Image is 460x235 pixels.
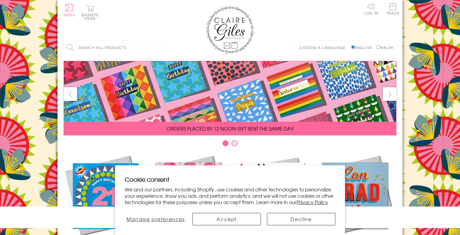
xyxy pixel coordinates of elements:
button: Carousel Page 2 [232,140,238,146]
button: next [383,87,396,101]
button: Menu [64,4,75,17]
span: Trade [387,3,399,15]
a: Log In [364,3,378,15]
span: 0 items [84,12,98,21]
p: We and our partners, including Shopify, use cookies and other technologies to personalize your ex... [125,186,335,205]
button: Basket0 items [82,5,98,20]
span: Manage preferences [126,215,185,223]
input: Search all products [64,41,169,55]
button: Manage preferences [125,213,186,225]
div: Carousel Pagination [64,140,396,149]
button: Accept [192,213,261,225]
input: Welsh [376,45,380,49]
button: prev [64,87,77,101]
label: Welsh [376,45,393,50]
input: English [351,45,355,49]
a: Privacy Policy [297,198,328,206]
input: Search [163,41,169,55]
button: Decline [267,213,335,225]
span: ORDERS PLACED BY 12 NOON GET SENT THE SAME DAY [167,125,294,132]
span: Menu [64,12,75,18]
label: English [351,45,375,50]
img: Claire Giles Greetings Cards [206,6,254,54]
a: Trade [387,3,399,16]
p: Choose a language: [299,45,350,50]
h2: Cookie consent [125,175,335,184]
button: Carousel Page 1 (Current Slide) [222,140,228,146]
